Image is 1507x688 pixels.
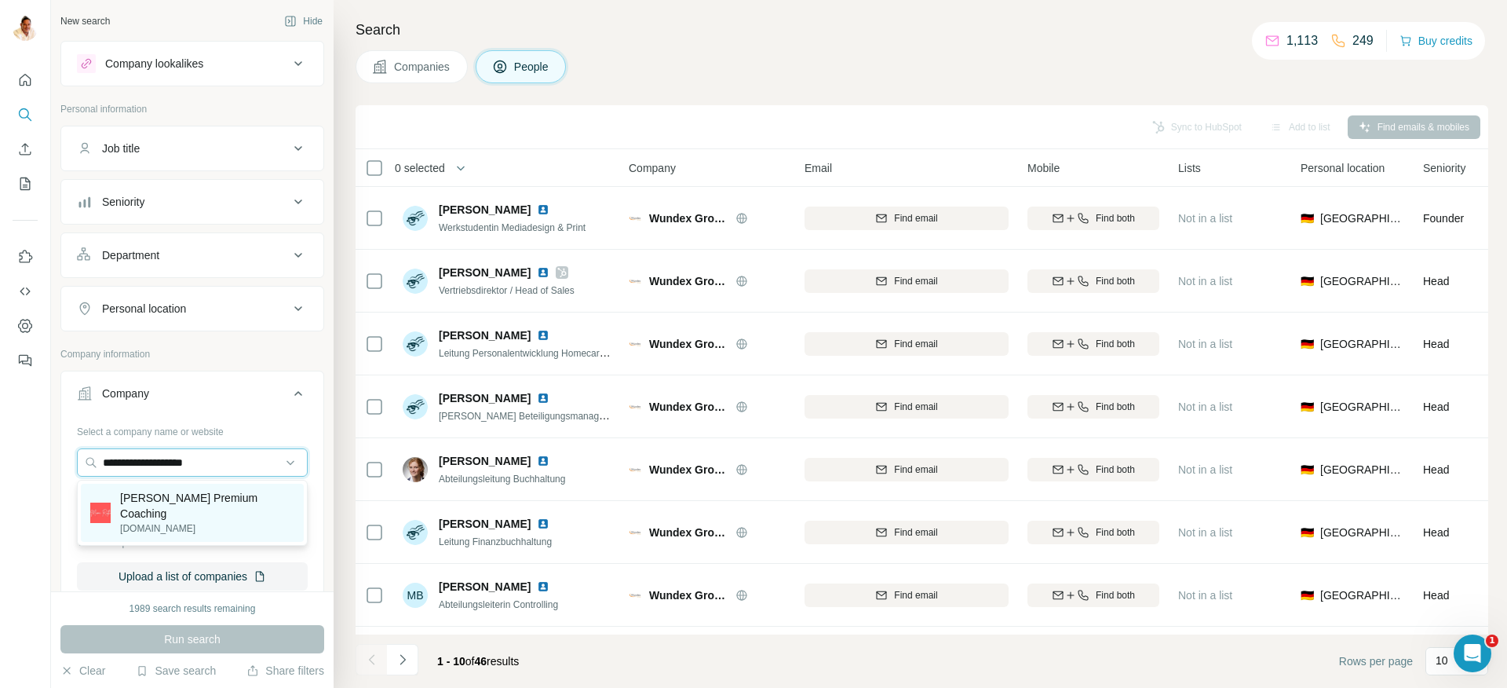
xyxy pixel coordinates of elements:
[1301,587,1314,603] span: 🇩🇪
[1320,336,1404,352] span: [GEOGRAPHIC_DATA]
[439,328,531,343] span: [PERSON_NAME]
[439,516,531,532] span: [PERSON_NAME]
[246,663,324,679] button: Share filters
[537,518,549,530] img: LinkedIn logo
[894,211,937,225] span: Find email
[102,247,159,263] div: Department
[13,277,38,306] button: Use Surfe API
[649,210,728,226] span: Wundex Group
[649,399,728,415] span: Wundex Group
[1320,525,1404,540] span: [GEOGRAPHIC_DATA]
[61,290,323,328] button: Personal location
[894,463,937,477] span: Find email
[1423,401,1449,413] span: Head
[403,394,428,419] img: Avatar
[1178,463,1232,476] span: Not in a list
[537,455,549,467] img: LinkedIn logo
[1096,588,1135,602] span: Find both
[1178,160,1201,176] span: Lists
[629,526,641,539] img: Logo of Wundex Group
[102,386,149,401] div: Company
[61,45,323,82] button: Company lookalikes
[1096,211,1135,225] span: Find both
[1301,399,1314,415] span: 🇩🇪
[1320,210,1404,226] span: [GEOGRAPHIC_DATA]
[1096,274,1135,288] span: Find both
[1027,521,1159,544] button: Find both
[894,274,937,288] span: Find email
[1027,332,1159,356] button: Find both
[90,503,111,523] img: Mimi Ruth Premium Coaching
[105,56,203,71] div: Company lookalikes
[1320,587,1404,603] span: [GEOGRAPHIC_DATA]
[537,392,549,404] img: LinkedIn logo
[13,243,38,271] button: Use Surfe on LinkedIn
[1423,589,1449,602] span: Head
[805,395,1009,419] button: Find email
[649,336,728,352] span: Wundex Group
[805,269,1009,293] button: Find email
[1027,458,1159,481] button: Find both
[1339,653,1413,669] span: Rows per page
[13,66,38,94] button: Quick start
[403,457,428,482] img: Avatar
[1301,525,1314,540] span: 🇩🇪
[649,587,728,603] span: Wundex Group
[1178,338,1232,350] span: Not in a list
[475,655,487,668] span: 46
[60,14,110,28] div: New search
[629,338,641,350] img: Logo of Wundex Group
[1027,269,1159,293] button: Find both
[439,409,625,422] span: [PERSON_NAME] Beteiligungsmanagement
[439,453,531,469] span: [PERSON_NAME]
[439,579,531,595] span: [PERSON_NAME]
[1027,584,1159,607] button: Find both
[537,329,549,342] img: LinkedIn logo
[649,462,728,478] span: Wundex Group
[394,59,451,75] span: Companies
[649,273,728,289] span: Wundex Group
[894,588,937,602] span: Find email
[439,599,558,610] span: Abteilungsleiterin Controlling
[1096,337,1135,351] span: Find both
[120,521,294,536] p: [DOMAIN_NAME]
[356,19,1488,41] h4: Search
[1423,463,1449,476] span: Head
[61,236,323,274] button: Department
[1178,212,1232,225] span: Not in a list
[136,663,216,679] button: Save search
[1423,275,1449,287] span: Head
[894,525,937,540] span: Find email
[1423,338,1449,350] span: Head
[60,347,324,361] p: Company information
[1178,526,1232,539] span: Not in a list
[13,16,38,41] img: Avatar
[1096,400,1135,414] span: Find both
[1486,635,1498,647] span: 1
[649,525,728,540] span: Wundex Group
[13,170,38,198] button: My lists
[439,202,531,218] span: [PERSON_NAME]
[1096,525,1135,540] span: Find both
[1027,207,1159,230] button: Find both
[1436,653,1448,668] p: 10
[439,285,575,296] span: Vertriebsdirektor / Head of Sales
[1423,212,1464,225] span: Founder
[60,663,105,679] button: Clear
[13,135,38,163] button: Enrich CSV
[77,562,308,591] button: Upload a list of companies
[1301,336,1314,352] span: 🇩🇪
[894,400,937,414] span: Find email
[403,206,428,231] img: Avatar
[629,401,641,413] img: Logo of Wundex Group
[1178,401,1232,413] span: Not in a list
[13,346,38,375] button: Feedback
[805,521,1009,544] button: Find email
[77,419,308,439] div: Select a company name or website
[629,212,641,225] img: Logo of Wundex Group
[629,160,676,176] span: Company
[439,390,531,406] span: [PERSON_NAME]
[1301,210,1314,226] span: 🇩🇪
[1320,273,1404,289] span: [GEOGRAPHIC_DATA]
[395,160,445,176] span: 0 selected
